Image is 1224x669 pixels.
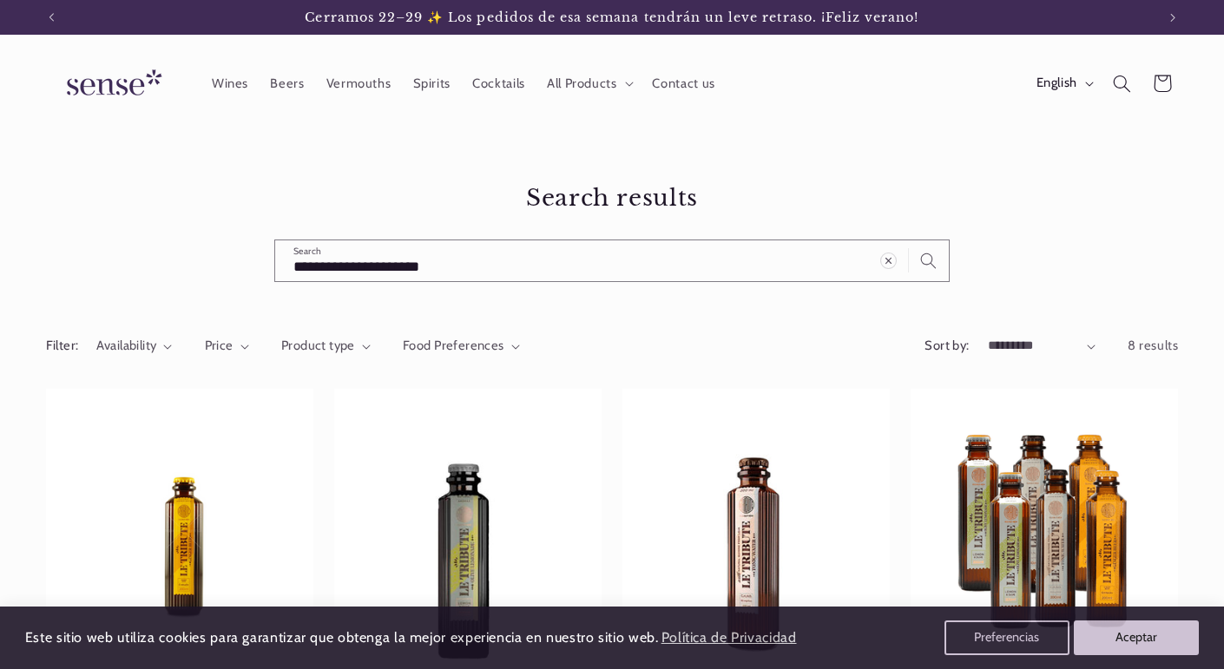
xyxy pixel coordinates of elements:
button: Clear search term [869,240,909,280]
span: Product type [281,338,355,353]
summary: Food Preferences (0 selected) [403,337,520,356]
img: Sense [46,59,176,108]
a: Cocktails [462,64,536,102]
span: Cerramos 22–29 ✨ Los pedidos de esa semana tendrán un leve retraso. ¡Feliz verano! [305,10,918,25]
span: Este sitio web utiliza cookies para garantizar que obtenga la mejor experiencia en nuestro sitio ... [25,629,659,646]
a: Contact us [642,64,727,102]
summary: Search [1102,63,1142,103]
span: 8 results [1128,338,1179,353]
button: Preferencias [944,620,1069,655]
span: English [1036,74,1077,93]
span: Spirits [413,75,451,92]
h1: Search results [46,183,1179,213]
span: Availability [96,338,156,353]
button: Search [909,240,949,280]
span: Food Preferences [403,338,504,353]
summary: Price [205,337,249,356]
summary: Availability (0 selected) [96,337,172,356]
span: All Products [547,75,617,92]
span: Wines [212,75,248,92]
a: Spirits [402,64,462,102]
h2: Filter: [46,337,79,356]
button: Aceptar [1074,620,1199,655]
span: Beers [270,75,304,92]
a: Beers [260,64,315,102]
label: Sort by: [925,338,969,353]
a: Sense [39,52,183,115]
span: Price [205,338,234,353]
a: Política de Privacidad (opens in a new tab) [658,623,799,653]
span: Contact us [652,75,714,92]
a: Wines [201,64,259,102]
span: Cocktails [472,75,525,92]
span: Vermouths [326,75,392,92]
summary: All Products [536,64,642,102]
button: English [1025,66,1102,101]
a: Vermouths [315,64,402,102]
summary: Product type (0 selected) [281,337,371,356]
